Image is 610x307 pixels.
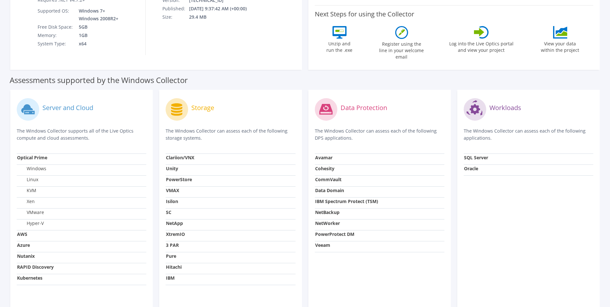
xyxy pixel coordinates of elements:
td: x64 [74,40,120,48]
strong: IBM [166,275,175,281]
label: Windows [17,165,46,172]
strong: PowerProtect DM [315,231,354,237]
td: Windows 7+ Windows 2008R2+ [74,7,120,23]
strong: Hitachi [166,264,182,270]
strong: Clariion/VNX [166,154,194,161]
strong: Nutanix [17,253,35,259]
td: Memory: [37,31,74,40]
strong: SQL Server [464,154,488,161]
td: Size: [162,13,189,21]
strong: Veeam [315,242,330,248]
label: View your data within the project [537,39,583,53]
label: Next Steps for using the Collector [315,10,414,18]
label: KVM [17,187,36,194]
td: 1GB [74,31,120,40]
strong: RAPID Discovery [17,264,54,270]
strong: Cohesity [315,165,334,172]
label: Assessments supported by the Windows Collector [10,77,188,83]
p: The Windows Collector supports all of the Live Optics compute and cloud assessments. [17,127,146,142]
strong: Pure [166,253,176,259]
td: Free Disk Space: [37,23,74,31]
strong: PowerStore [166,176,192,182]
label: Register using the line in your welcome email [378,39,426,60]
td: Supported OS: [37,7,74,23]
strong: VMAX [166,187,179,193]
label: Storage [191,105,214,111]
strong: AWS [17,231,27,237]
td: [DATE] 9:37:42 AM (+00:00) [189,5,255,13]
strong: CommVault [315,176,341,182]
strong: Isilon [166,198,178,204]
strong: NetApp [166,220,183,226]
strong: IBM Spectrum Protect (TSM) [315,198,378,204]
p: The Windows Collector can assess each of the following applications. [464,127,593,142]
label: Linux [17,176,38,183]
label: Hyper-V [17,220,44,227]
strong: 3 PAR [166,242,179,248]
strong: Azure [17,242,30,248]
label: Data Protection [341,105,387,111]
td: Published: [162,5,189,13]
strong: XtremIO [166,231,185,237]
strong: Optical Prime [17,154,47,161]
p: The Windows Collector can assess each of the following DPS applications. [315,127,444,142]
p: The Windows Collector can assess each of the following storage systems. [166,127,295,142]
td: 5GB [74,23,120,31]
label: Log into the Live Optics portal and view your project [449,39,514,53]
strong: SC [166,209,171,215]
strong: Oracle [464,165,478,172]
label: Xen [17,198,35,205]
td: 29.4 MB [189,13,255,21]
label: Unzip and run the .exe [325,39,354,53]
label: Workloads [489,105,521,111]
strong: NetBackup [315,209,340,215]
strong: Avamar [315,154,332,161]
strong: NetWorker [315,220,340,226]
strong: Data Domain [315,187,344,193]
label: VMware [17,209,44,216]
td: System Type: [37,40,74,48]
strong: Kubernetes [17,275,42,281]
strong: Unity [166,165,178,172]
label: Server and Cloud [42,105,93,111]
